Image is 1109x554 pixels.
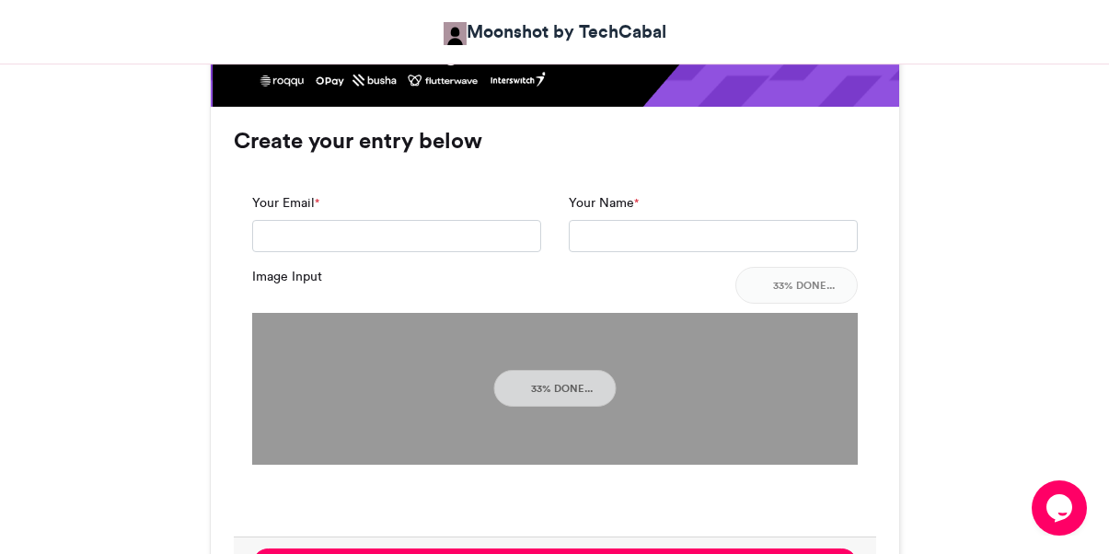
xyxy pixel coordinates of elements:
button: 33% done... [493,370,616,407]
label: Your Name [569,193,639,213]
img: Moonshot by TechCabal [444,22,467,45]
button: 33% done... [735,267,858,304]
iframe: chat widget [1032,480,1091,536]
label: Your Email [252,193,319,213]
h3: Create your entry below [234,130,876,152]
label: Image Input [252,267,322,286]
a: Moonshot by TechCabal [444,18,666,45]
